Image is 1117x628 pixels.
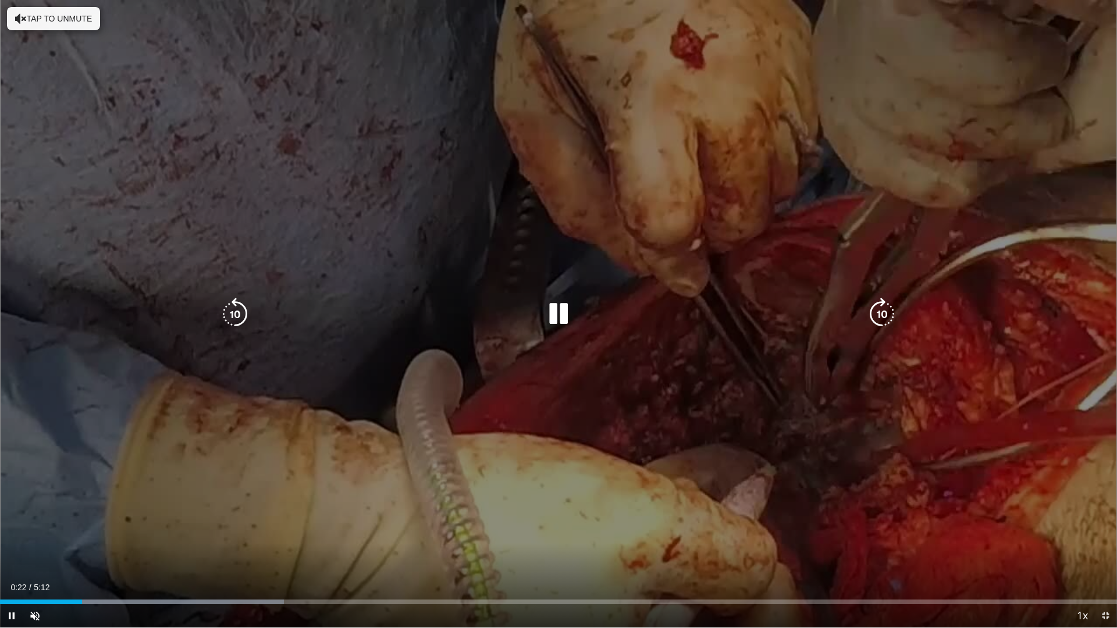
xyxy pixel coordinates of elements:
button: Exit Fullscreen [1094,604,1117,627]
span: 0:22 [10,583,26,592]
button: Playback Rate [1070,604,1094,627]
button: Unmute [23,604,47,627]
span: / [29,583,31,592]
span: 5:12 [34,583,49,592]
button: Tap to unmute [7,7,100,30]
